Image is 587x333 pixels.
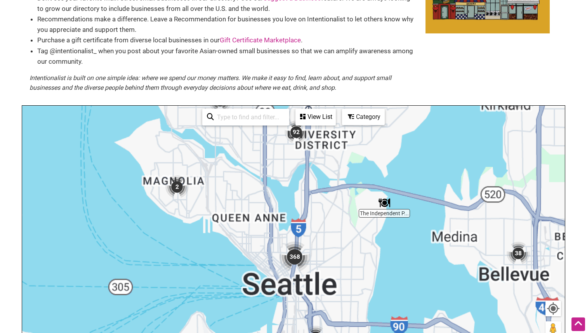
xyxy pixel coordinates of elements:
[343,110,384,124] div: Category
[165,175,189,199] div: 2
[571,317,585,331] div: Scroll Back to Top
[279,241,310,272] div: 368
[379,197,390,209] div: The Independent Pizzeria
[342,109,385,125] div: Filter by category
[295,109,336,126] div: See a list of the visible businesses
[220,36,301,44] a: Gift Certificate Marketplace
[285,120,308,144] div: 92
[37,14,418,35] li: Recommendations make a difference. Leave a Recommendation for businesses you love on Intentionali...
[545,301,561,316] button: Your Location
[296,110,335,124] div: View List
[37,35,418,45] li: Purchase a gift certificate from diverse local businesses in our .
[214,110,285,125] input: Type to find and filter...
[37,46,418,67] li: Tag @intentionalist_ when you post about your favorite Asian-owned small businesses so that we ca...
[202,109,289,126] div: Type to search and filter
[507,242,530,265] div: 38
[30,74,391,92] em: Intentionalist is built on one simple idea: where we spend our money matters. We make it easy to ...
